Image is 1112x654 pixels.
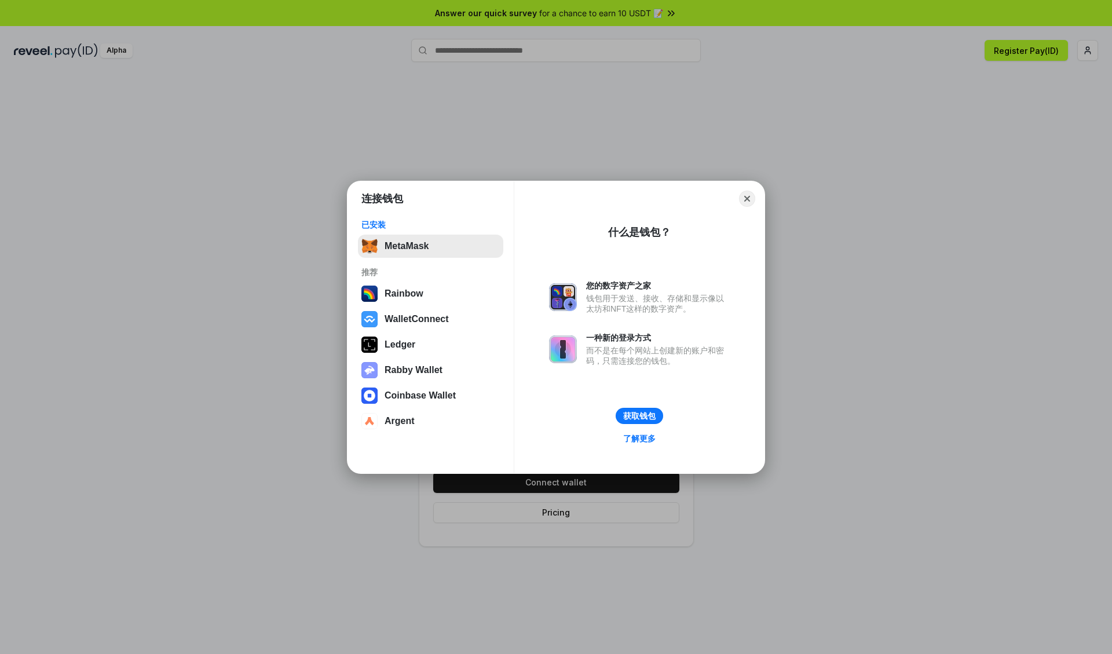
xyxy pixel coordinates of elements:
[385,365,442,375] div: Rabby Wallet
[361,192,403,206] h1: 连接钱包
[385,288,423,299] div: Rainbow
[385,416,415,426] div: Argent
[586,293,730,314] div: 钱包用于发送、接收、存储和显示像以太坊和NFT这样的数字资产。
[358,235,503,258] button: MetaMask
[361,267,500,277] div: 推荐
[358,359,503,382] button: Rabby Wallet
[623,433,656,444] div: 了解更多
[358,333,503,356] button: Ledger
[361,388,378,404] img: svg+xml,%3Csvg%20width%3D%2228%22%20height%3D%2228%22%20viewBox%3D%220%200%2028%2028%22%20fill%3D...
[739,191,755,207] button: Close
[616,408,663,424] button: 获取钱包
[623,411,656,421] div: 获取钱包
[361,337,378,353] img: svg+xml,%3Csvg%20xmlns%3D%22http%3A%2F%2Fwww.w3.org%2F2000%2Fsvg%22%20width%3D%2228%22%20height%3...
[358,308,503,331] button: WalletConnect
[586,280,730,291] div: 您的数字资产之家
[361,238,378,254] img: svg+xml,%3Csvg%20fill%3D%22none%22%20height%3D%2233%22%20viewBox%3D%220%200%2035%2033%22%20width%...
[549,283,577,311] img: svg+xml,%3Csvg%20xmlns%3D%22http%3A%2F%2Fwww.w3.org%2F2000%2Fsvg%22%20fill%3D%22none%22%20viewBox...
[361,311,378,327] img: svg+xml,%3Csvg%20width%3D%2228%22%20height%3D%2228%22%20viewBox%3D%220%200%2028%2028%22%20fill%3D...
[385,390,456,401] div: Coinbase Wallet
[586,333,730,343] div: 一种新的登录方式
[358,410,503,433] button: Argent
[358,384,503,407] button: Coinbase Wallet
[385,241,429,251] div: MetaMask
[361,413,378,429] img: svg+xml,%3Csvg%20width%3D%2228%22%20height%3D%2228%22%20viewBox%3D%220%200%2028%2028%22%20fill%3D...
[361,286,378,302] img: svg+xml,%3Csvg%20width%3D%22120%22%20height%3D%22120%22%20viewBox%3D%220%200%20120%20120%22%20fil...
[385,339,415,350] div: Ledger
[358,282,503,305] button: Rainbow
[361,362,378,378] img: svg+xml,%3Csvg%20xmlns%3D%22http%3A%2F%2Fwww.w3.org%2F2000%2Fsvg%22%20fill%3D%22none%22%20viewBox...
[608,225,671,239] div: 什么是钱包？
[361,220,500,230] div: 已安装
[385,314,449,324] div: WalletConnect
[616,431,663,446] a: 了解更多
[586,345,730,366] div: 而不是在每个网站上创建新的账户和密码，只需连接您的钱包。
[549,335,577,363] img: svg+xml,%3Csvg%20xmlns%3D%22http%3A%2F%2Fwww.w3.org%2F2000%2Fsvg%22%20fill%3D%22none%22%20viewBox...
